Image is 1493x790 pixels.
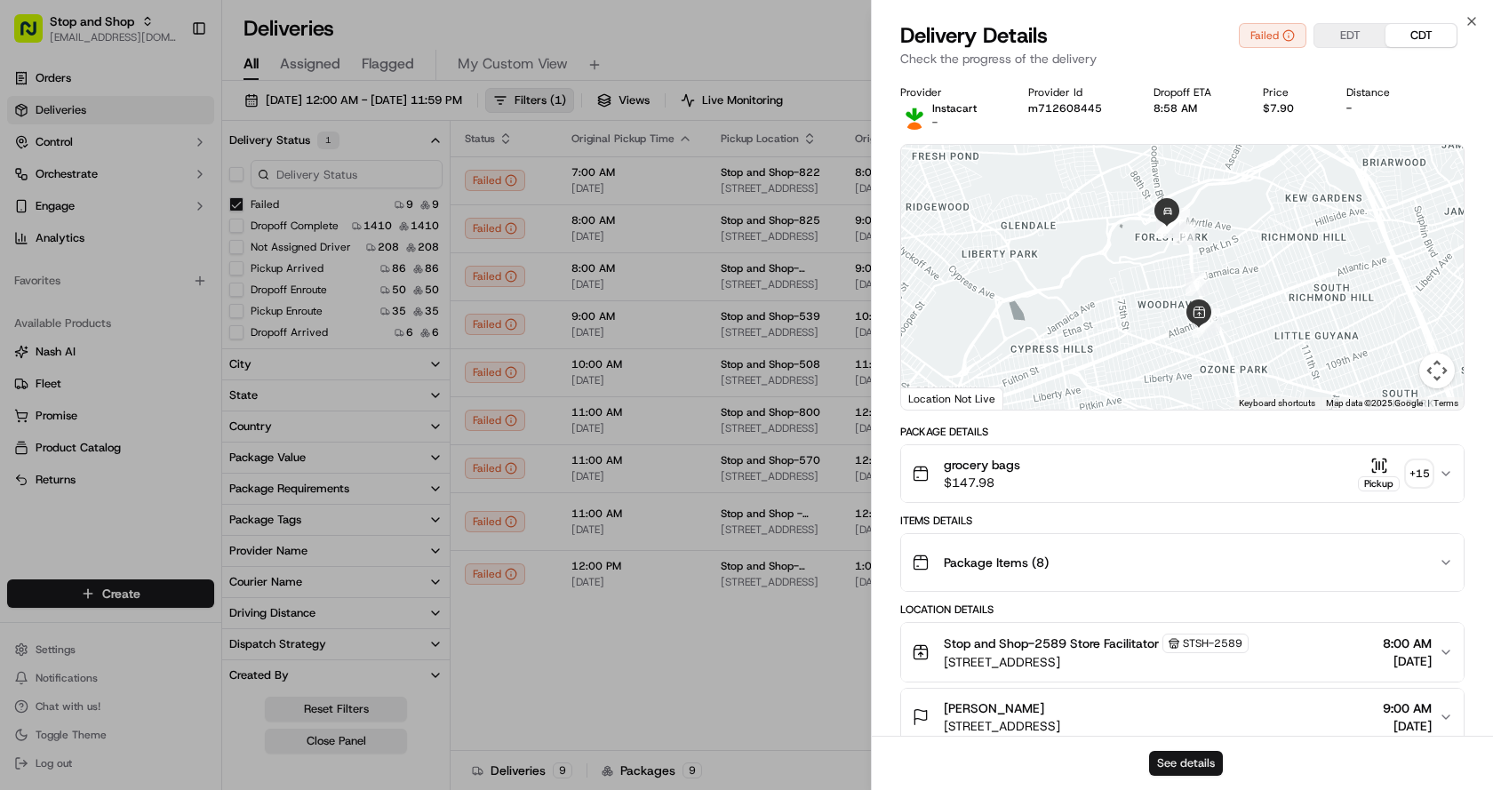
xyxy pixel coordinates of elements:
[125,300,215,315] a: Powered byPylon
[60,170,291,188] div: Start new chat
[1407,461,1432,486] div: + 15
[906,387,964,410] a: Open this area in Google Maps (opens a new window)
[46,115,320,133] input: Got a question? Start typing here...
[1346,101,1413,116] div: -
[900,50,1465,68] p: Check the progress of the delivery
[36,258,136,275] span: Knowledge Base
[944,717,1060,735] span: [STREET_ADDRESS]
[1028,101,1102,116] button: m712608445
[1149,751,1223,776] button: See details
[932,101,977,116] p: Instacart
[900,514,1465,528] div: Items Details
[900,85,1000,100] div: Provider
[1314,24,1385,47] button: EDT
[944,653,1249,671] span: [STREET_ADDRESS]
[1358,476,1400,491] div: Pickup
[1419,353,1455,388] button: Map camera controls
[11,251,143,283] a: 📗Knowledge Base
[143,251,292,283] a: 💻API Documentation
[177,301,215,315] span: Pylon
[906,387,964,410] img: Google
[944,699,1044,717] span: [PERSON_NAME]
[1166,215,1203,252] div: 4
[1385,24,1457,47] button: CDT
[1154,85,1234,100] div: Dropoff ETA
[901,445,1464,502] button: grocery bags$147.98Pickup+15
[1183,636,1242,650] span: STSH-2589
[932,116,938,130] span: -
[900,602,1465,617] div: Location Details
[901,534,1464,591] button: Package Items (8)
[901,623,1464,682] button: Stop and Shop-2589 Store FacilitatorSTSH-2589[STREET_ADDRESS]8:00 AM[DATE]
[168,258,285,275] span: API Documentation
[1383,652,1432,670] span: [DATE]
[944,634,1159,652] span: Stop and Shop-2589 Store Facilitator
[60,188,225,202] div: We're available if you need us!
[302,175,323,196] button: Start new chat
[18,170,50,202] img: 1736555255976-a54dd68f-1ca7-489b-9aae-adbdc363a1c4
[944,474,1020,491] span: $147.98
[944,456,1020,474] span: grocery bags
[1433,398,1458,408] a: Terms (opens in new tab)
[1239,23,1306,48] button: Failed
[1239,397,1315,410] button: Keyboard shortcuts
[18,71,323,100] p: Welcome 👋
[1178,266,1216,303] div: 3
[1383,699,1432,717] span: 9:00 AM
[901,387,1003,410] div: Location Not Live
[1383,717,1432,735] span: [DATE]
[1383,634,1432,652] span: 8:00 AM
[18,18,53,53] img: Nash
[1028,85,1125,100] div: Provider Id
[1326,398,1423,408] span: Map data ©2025 Google
[900,101,929,130] img: profile_instacart_ahold_partner.png
[1154,101,1234,116] div: 8:58 AM
[1358,457,1432,491] button: Pickup+15
[1190,301,1227,339] div: 2
[944,554,1049,571] span: Package Items ( 8 )
[1346,85,1413,100] div: Distance
[1160,202,1197,239] div: 5
[1263,85,1317,100] div: Price
[1358,457,1400,491] button: Pickup
[150,259,164,274] div: 💻
[901,689,1464,746] button: [PERSON_NAME][STREET_ADDRESS]9:00 AM[DATE]
[1263,101,1317,116] div: $7.90
[900,425,1465,439] div: Package Details
[900,21,1048,50] span: Delivery Details
[18,259,32,274] div: 📗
